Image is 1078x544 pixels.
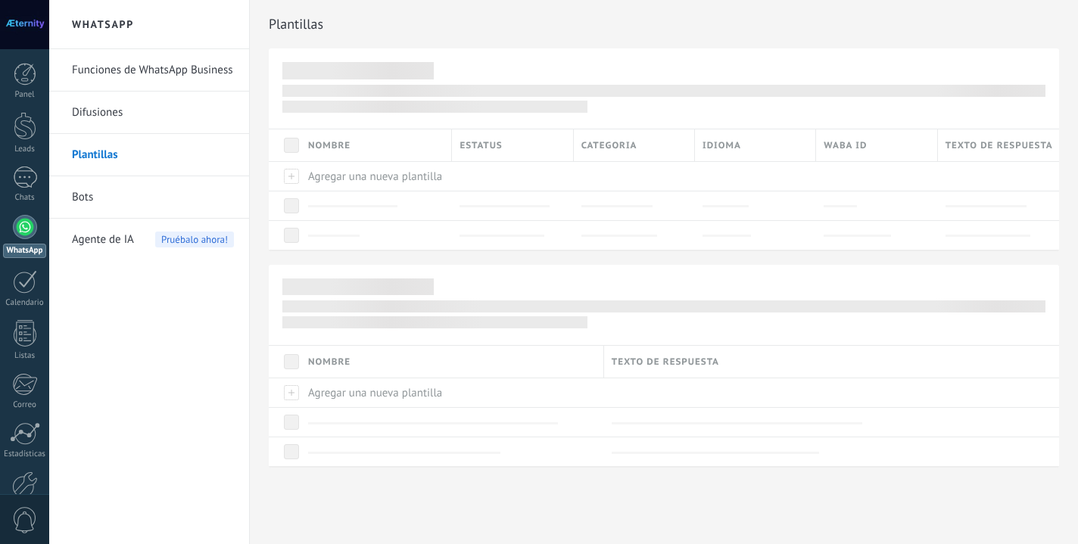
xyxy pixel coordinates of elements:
[72,134,234,176] a: Plantillas
[155,232,234,247] span: Pruébalo ahora!
[308,169,442,184] span: Agregar una nueva plantilla
[3,193,47,203] div: Chats
[72,176,234,219] a: Bots
[49,49,249,92] li: Funciones de WhatsApp Business
[695,129,815,161] div: Idioma
[452,129,572,161] div: Estatus
[816,129,936,161] div: WABA ID
[3,145,47,154] div: Leads
[49,134,249,176] li: Plantillas
[49,176,249,219] li: Bots
[72,219,134,261] span: Agente de IA
[301,129,451,161] div: Nombre
[938,129,1059,161] div: Texto de respuesta
[604,346,1059,378] div: Texto de respuesta
[308,386,442,400] span: Agregar una nueva plantilla
[269,9,1059,39] h2: Plantillas
[72,92,234,134] a: Difusiones
[49,92,249,134] li: Difusiones
[72,49,234,92] a: Funciones de WhatsApp Business
[3,351,47,361] div: Listas
[301,346,603,378] div: Nombre
[3,244,46,258] div: WhatsApp
[574,129,694,161] div: Categoria
[49,219,249,260] li: Agente de IA
[3,298,47,308] div: Calendario
[3,90,47,100] div: Panel
[72,219,234,261] a: Agente de IA Pruébalo ahora!
[3,400,47,410] div: Correo
[3,449,47,459] div: Estadísticas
